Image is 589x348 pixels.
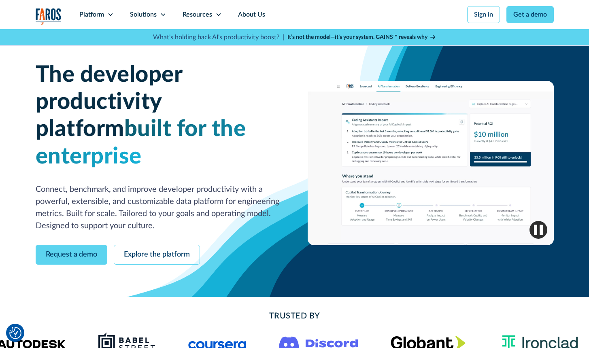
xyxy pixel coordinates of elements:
[36,8,62,25] img: Logo of the analytics and reporting company Faros.
[100,310,489,322] h2: Trusted By
[9,327,21,339] button: Cookie Settings
[183,10,212,19] div: Resources
[529,221,547,239] img: Pause video
[287,34,427,40] strong: It’s not the model—it’s your system. GAINS™ reveals why
[287,33,436,42] a: It’s not the model—it’s your system. GAINS™ reveals why
[36,8,62,25] a: home
[36,62,282,170] h1: The developer productivity platform
[36,245,107,265] a: Request a demo
[36,183,282,232] p: Connect, benchmark, and improve developer productivity with a powerful, extensible, and customiza...
[467,6,500,23] a: Sign in
[153,32,284,42] p: What's holding back AI's productivity boost? |
[79,10,104,19] div: Platform
[506,6,554,23] a: Get a demo
[36,118,246,168] span: built for the enterprise
[114,245,200,265] a: Explore the platform
[130,10,157,19] div: Solutions
[9,327,21,339] img: Revisit consent button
